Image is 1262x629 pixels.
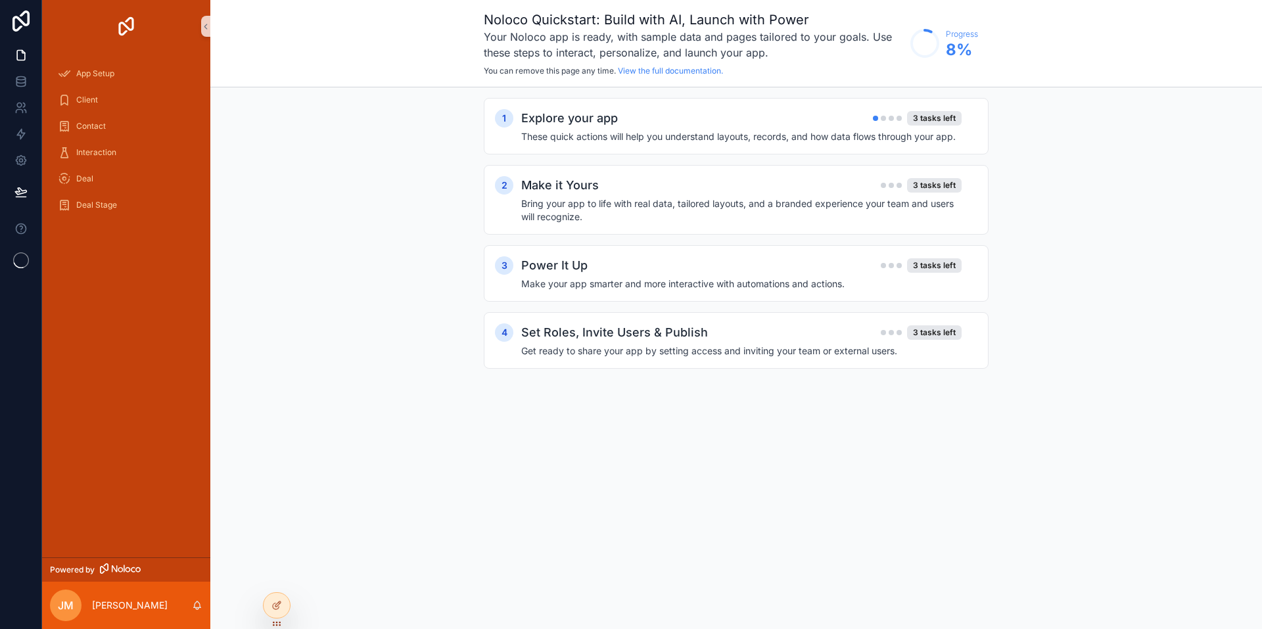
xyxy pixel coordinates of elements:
[50,114,202,138] a: Contact
[50,141,202,164] a: Interaction
[50,62,202,85] a: App Setup
[50,88,202,112] a: Client
[946,39,978,60] span: 8 %
[116,16,137,37] img: App logo
[521,344,962,358] h4: Get ready to share your app by setting access and inviting your team or external users.
[210,87,1262,406] div: scrollable content
[76,68,114,79] span: App Setup
[907,111,962,126] div: 3 tasks left
[92,599,168,612] p: [PERSON_NAME]
[495,256,513,275] div: 3
[495,109,513,128] div: 1
[42,53,210,234] div: scrollable content
[484,29,904,60] h3: Your Noloco app is ready, with sample data and pages tailored to your goals. Use these steps to i...
[484,66,616,76] span: You can remove this page any time.
[907,178,962,193] div: 3 tasks left
[907,258,962,273] div: 3 tasks left
[50,565,95,575] span: Powered by
[76,121,106,131] span: Contact
[42,557,210,582] a: Powered by
[50,167,202,191] a: Deal
[907,325,962,340] div: 3 tasks left
[76,200,117,210] span: Deal Stage
[618,66,723,76] a: View the full documentation.
[495,176,513,195] div: 2
[76,174,93,184] span: Deal
[521,323,708,342] h2: Set Roles, Invite Users & Publish
[50,193,202,217] a: Deal Stage
[521,197,962,223] h4: Bring your app to life with real data, tailored layouts, and a branded experience your team and u...
[495,323,513,342] div: 4
[521,109,618,128] h2: Explore your app
[521,176,599,195] h2: Make it Yours
[521,130,962,143] h4: These quick actions will help you understand layouts, records, and how data flows through your app.
[484,11,904,29] h1: Noloco Quickstart: Build with AI, Launch with Power
[76,147,116,158] span: Interaction
[76,95,98,105] span: Client
[521,277,962,291] h4: Make your app smarter and more interactive with automations and actions.
[521,256,588,275] h2: Power It Up
[946,29,978,39] span: Progress
[58,597,74,613] span: JM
